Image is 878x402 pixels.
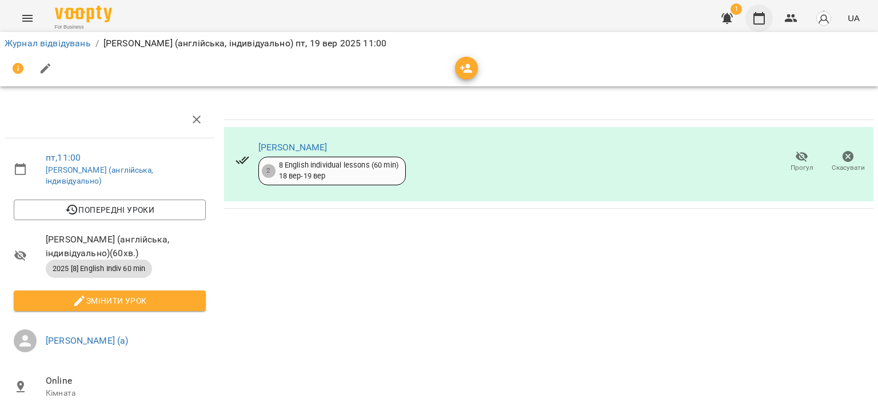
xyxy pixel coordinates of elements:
button: UA [843,7,864,29]
button: Скасувати [825,146,871,178]
div: 8 English individual lessons (60 min) 18 вер - 19 вер [279,160,398,181]
span: Змінити урок [23,294,197,308]
span: 2025 [8] English Indiv 60 min [46,264,152,274]
img: avatar_s.png [816,10,832,26]
span: Прогул [791,163,813,173]
span: [PERSON_NAME] (англійська, індивідуально) ( 60 хв. ) [46,233,206,260]
span: Online [46,374,206,388]
span: 1 [731,3,742,15]
button: Прогул [779,146,825,178]
li: / [95,37,99,50]
span: For Business [55,23,112,31]
span: Скасувати [832,163,865,173]
a: [PERSON_NAME] [258,142,328,153]
a: Журнал відвідувань [5,38,91,49]
img: Voopty Logo [55,6,112,22]
div: 2 [262,164,276,178]
p: [PERSON_NAME] (англійська, індивідуально) пт, 19 вер 2025 11:00 [103,37,386,50]
button: Попередні уроки [14,200,206,220]
nav: breadcrumb [5,37,873,50]
a: пт , 11:00 [46,152,81,163]
a: [PERSON_NAME] (англійська, індивідуально) [46,165,153,186]
a: [PERSON_NAME] (а) [46,335,129,346]
span: Попередні уроки [23,203,197,217]
button: Menu [14,5,41,32]
p: Кімната [46,388,206,399]
button: Змінити урок [14,290,206,311]
span: UA [848,12,860,24]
